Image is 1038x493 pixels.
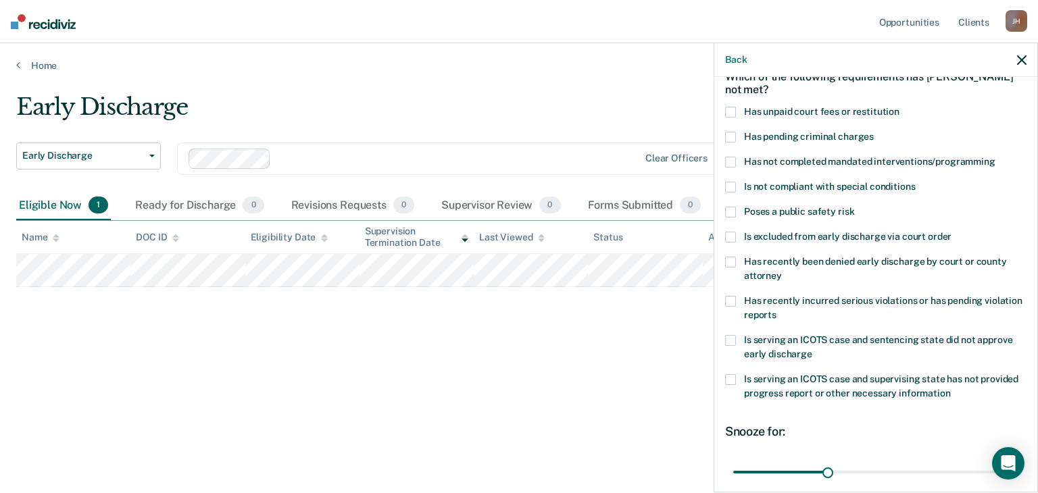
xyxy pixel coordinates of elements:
span: Early Discharge [22,150,144,161]
span: 1 [89,197,108,214]
div: Which of the following requirements has [PERSON_NAME] not met? [725,59,1027,107]
div: Open Intercom Messenger [992,447,1024,479]
div: Revisions Requests [289,191,417,221]
span: Is excluded from early discharge via court order [744,231,951,242]
a: Home [16,59,1022,72]
span: Is serving an ICOTS case and sentencing state did not approve early discharge [744,334,1012,359]
div: Name [22,232,59,243]
div: Last Viewed [479,232,545,243]
div: Eligibility Date [251,232,328,243]
div: Early Discharge [16,93,795,132]
img: Recidiviz [11,14,76,29]
span: Has unpaid court fees or restitution [744,106,899,117]
div: Clear officers [645,153,708,164]
span: Poses a public safety risk [744,206,854,217]
button: Back [725,54,747,66]
div: J H [1006,10,1027,32]
span: Has recently been denied early discharge by court or county attorney [744,256,1007,281]
span: Is serving an ICOTS case and supervising state has not provided progress report or other necessar... [744,373,1018,398]
span: 0 [393,197,414,214]
span: 0 [539,197,560,214]
span: Has pending criminal charges [744,131,874,142]
span: 0 [680,197,701,214]
span: Has recently incurred serious violations or has pending violation reports [744,295,1022,320]
div: Status [593,232,622,243]
span: Is not compliant with special conditions [744,181,915,192]
div: Supervisor Review [439,191,564,221]
div: Supervision Termination Date [365,226,468,249]
div: Assigned to [708,232,772,243]
div: Eligible Now [16,191,111,221]
span: Has not completed mandated interventions/programming [744,156,995,167]
div: Snooze for: [725,424,1027,439]
div: Ready for Discharge [132,191,266,221]
span: 0 [243,197,264,214]
div: Forms Submitted [585,191,704,221]
div: DOC ID [136,232,179,243]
